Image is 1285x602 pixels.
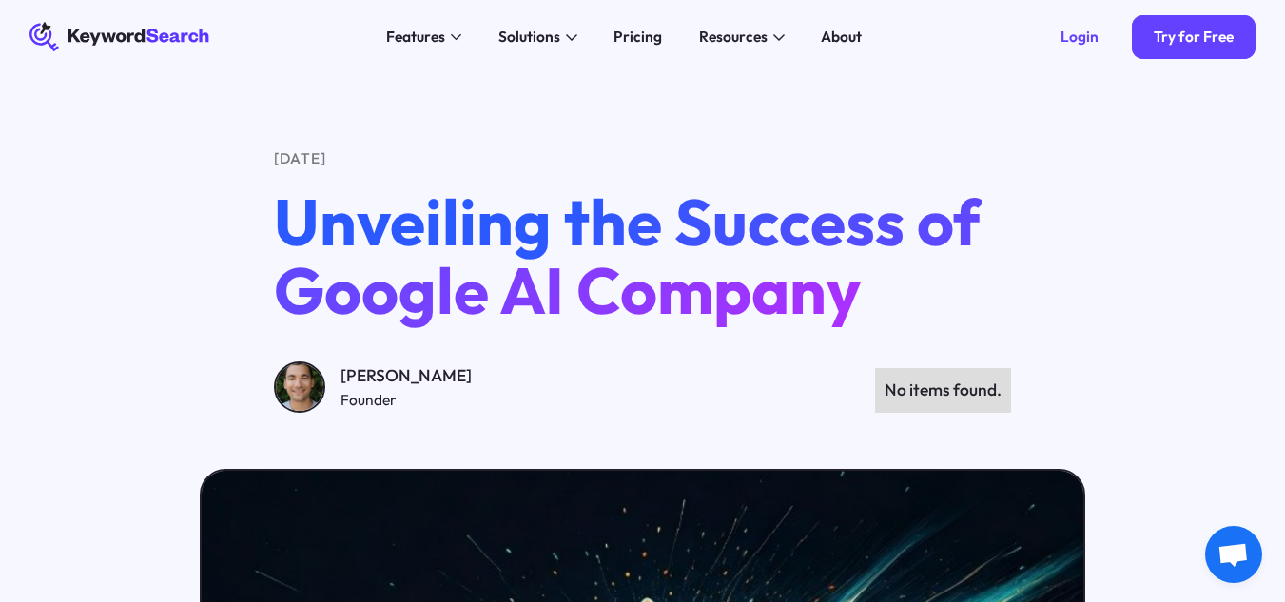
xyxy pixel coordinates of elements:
div: Mở cuộc trò chuyện [1205,526,1262,583]
a: Pricing [603,22,673,51]
div: Solutions [498,26,560,48]
div: Founder [341,389,472,411]
div: [PERSON_NAME] [341,363,472,389]
div: Pricing [613,26,662,48]
div: Login [1061,28,1099,46]
a: About [810,22,873,51]
span: Unveiling the Success of Google AI Company [274,181,982,331]
div: Try for Free [1154,28,1234,46]
div: Features [386,26,445,48]
div: No items found. [885,378,1002,403]
a: Login [1038,15,1120,60]
div: About [821,26,862,48]
div: Resources [699,26,768,48]
div: [DATE] [274,147,1011,169]
a: Try for Free [1132,15,1256,60]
